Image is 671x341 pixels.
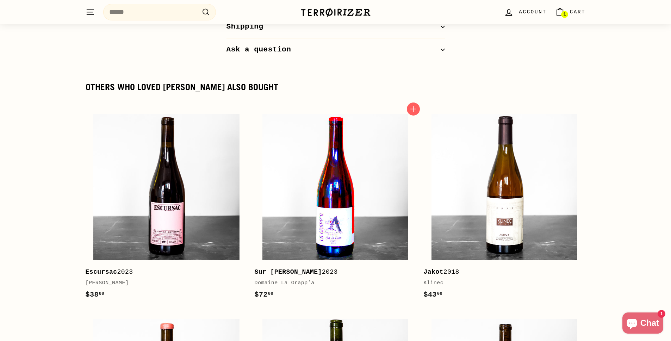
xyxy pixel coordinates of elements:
span: Account [519,8,546,16]
div: [PERSON_NAME] [86,279,241,287]
sup: 00 [268,291,273,296]
sup: 00 [99,291,104,296]
inbox-online-store-chat: Shopify online store chat [620,312,665,335]
button: Ask a question [226,38,445,61]
div: Domaine La Grapp’a [254,279,409,287]
span: $72 [254,291,273,299]
button: Shipping [226,15,445,38]
div: Klinec [423,279,578,287]
span: Cart [570,8,586,16]
b: Sur [PERSON_NAME] [254,268,322,275]
div: 2018 [423,267,578,277]
div: 2023 [86,267,241,277]
div: 2023 [254,267,409,277]
a: Cart [551,2,590,23]
a: Sur [PERSON_NAME]2023Domaine La Grapp’a [254,106,416,308]
span: $38 [86,291,105,299]
a: Escursac2023[PERSON_NAME] [86,106,248,308]
sup: 00 [437,291,442,296]
div: Others who loved [PERSON_NAME] also bought [86,82,586,92]
span: 1 [563,12,566,17]
b: Jakot [423,268,443,275]
a: Account [500,2,551,23]
span: $43 [423,291,442,299]
b: Escursac [86,268,117,275]
a: Jakot2018Klinec [423,106,585,308]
